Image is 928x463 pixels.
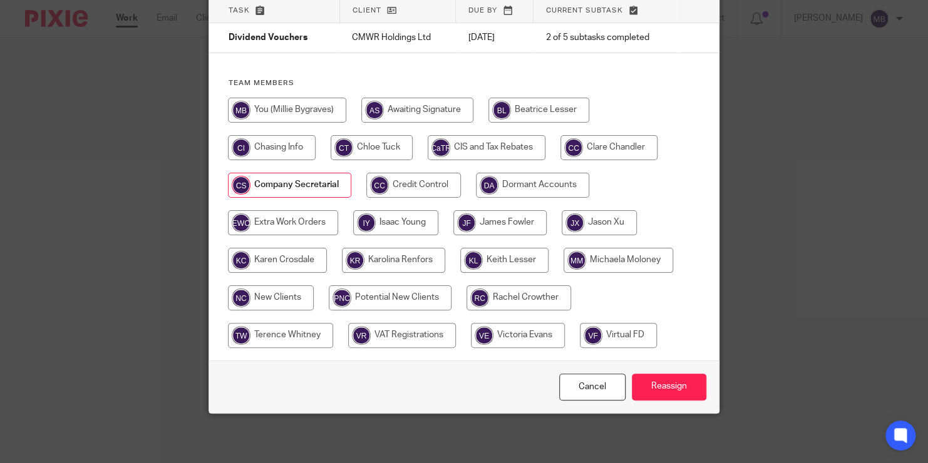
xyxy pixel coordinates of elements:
p: [DATE] [468,31,521,44]
td: 2 of 5 subtasks completed [534,23,677,53]
p: CMWR Holdings Ltd [352,31,443,44]
span: Dividend Vouchers [228,34,307,43]
h4: Team members [228,78,699,88]
a: Close this dialog window [559,374,626,400]
span: Current subtask [546,7,623,14]
span: Due by [468,7,497,14]
input: Reassign [632,374,706,400]
span: Task [228,7,249,14]
span: Client [353,7,381,14]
